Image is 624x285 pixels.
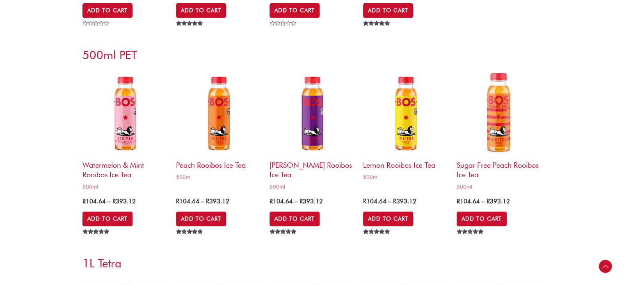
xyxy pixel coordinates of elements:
a: Add to cart: “Variety Pack Sparkling Rooibos Ice Tea” [82,3,133,18]
span: 500ml [363,173,448,180]
span: R [270,198,273,205]
span: 500ml [457,183,542,190]
a: Lemon Rooibos Ice Tea500ml [363,71,448,183]
span: Rated out of 5 [270,229,298,253]
a: [PERSON_NAME] Rooibos Ice Tea500ml [270,71,355,193]
span: R [487,198,490,205]
img: Sugar Free Peach Rooibos Ice Tea [457,71,542,156]
span: R [363,198,366,205]
span: – [388,198,391,205]
h2: Sugar Free Peach Rooibos Ice Tea [457,156,542,180]
h2: [PERSON_NAME] Rooibos Ice Tea [270,156,355,180]
span: R [299,198,303,205]
a: Select options for “Watermelon & Mint Rooibos Ice Tea” [82,212,133,226]
span: – [107,198,111,205]
bdi: 104.64 [457,198,480,205]
h2: Peach Rooibos Ice Tea [176,156,261,170]
a: Select options for “Peach Rooibos Ice Tea” [176,212,226,226]
img: Watermelon & Mint Rooibos Ice Tea [82,71,168,156]
span: Rated out of 5 [363,21,391,45]
span: 500ml [176,173,261,180]
span: R [393,198,396,205]
a: Select options for “Lemon Rooibos Ice Tea” [363,212,413,226]
span: R [82,198,86,205]
bdi: 104.64 [270,198,293,205]
h3: 1L Tetra [82,256,542,271]
span: R [112,198,116,205]
span: Rated out of 5 [363,229,391,253]
h2: Lemon Rooibos Ice Tea [363,156,448,170]
span: Rated out of 5 [176,21,204,45]
bdi: 393.12 [206,198,229,205]
img: Lemon Rooibos Ice Tea [363,71,448,156]
bdi: 104.64 [176,198,199,205]
a: Select options for “Sparkling Lemon Rooibos Ice Tea” [363,3,413,18]
span: 500ml [270,183,355,190]
a: Select options for “Sparkling Strawberry Rooibos Ice Tea” [176,3,226,18]
span: Rated out of 5 [176,229,204,253]
a: Peach Rooibos Ice Tea500ml [176,71,261,183]
span: – [482,198,485,205]
a: Select options for “Berry Rooibos Ice Tea” [270,212,320,226]
bdi: 104.64 [82,198,106,205]
span: R [176,198,179,205]
span: – [201,198,204,205]
bdi: 104.64 [363,198,386,205]
a: Select options for “Sparkling Tropical Rooibos Ice Tea” [270,3,320,18]
span: R [457,198,460,205]
h2: Watermelon & Mint Rooibos Ice Tea [82,156,168,180]
bdi: 393.12 [299,198,323,205]
h3: 500ml PET [82,48,542,62]
bdi: 393.12 [112,198,136,205]
a: Sugar Free Peach Rooibos Ice Tea500ml [457,71,542,193]
span: – [295,198,298,205]
bdi: 393.12 [487,198,510,205]
span: R [206,198,209,205]
a: Select options for “Sugar Free Peach Rooibos Ice Tea” [457,212,507,226]
span: Rated out of 5 [82,229,111,253]
a: Watermelon & Mint Rooibos Ice Tea500ml [82,71,168,193]
bdi: 393.12 [393,198,416,205]
span: 500ml [82,183,168,190]
span: Rated out of 5 [457,229,485,253]
img: BOS_500ml_Berry [270,71,355,156]
img: BOS_500ml_Peach [176,71,261,156]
